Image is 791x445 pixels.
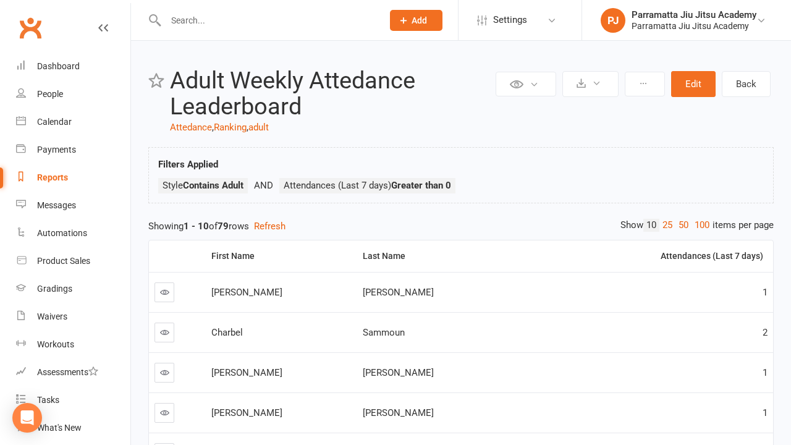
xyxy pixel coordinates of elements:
[763,287,768,298] span: 1
[675,219,692,232] a: 50
[692,219,713,232] a: 100
[763,327,768,338] span: 2
[37,117,72,127] div: Calendar
[158,159,218,170] strong: Filters Applied
[363,327,405,338] span: Sammoun
[170,68,493,120] h2: Adult Weekly Attedance Leaderboard
[254,219,286,234] button: Refresh
[16,53,130,80] a: Dashboard
[37,172,68,182] div: Reports
[16,386,130,414] a: Tasks
[37,256,90,266] div: Product Sales
[37,284,72,294] div: Gradings
[620,219,774,232] div: Show items per page
[163,180,243,191] span: Style
[391,180,451,191] strong: Greater than 0
[162,12,374,29] input: Search...
[37,200,76,210] div: Messages
[15,12,46,43] a: Clubworx
[37,423,82,433] div: What's New
[722,71,771,97] a: Back
[37,339,74,349] div: Workouts
[363,407,434,418] span: [PERSON_NAME]
[37,367,98,377] div: Assessments
[37,61,80,71] div: Dashboard
[493,6,527,34] span: Settings
[16,192,130,219] a: Messages
[37,145,76,155] div: Payments
[183,180,243,191] strong: Contains Adult
[218,221,229,232] strong: 79
[211,407,282,418] span: [PERSON_NAME]
[211,252,347,261] div: First Name
[16,414,130,442] a: What's New
[390,10,442,31] button: Add
[601,8,625,33] div: PJ
[248,122,269,133] a: adult
[562,252,763,261] div: Attendances (Last 7 days)
[247,122,248,133] span: ,
[148,219,774,234] div: Showing of rows
[214,122,247,133] a: Ranking
[16,358,130,386] a: Assessments
[12,403,42,433] div: Open Intercom Messenger
[632,20,756,32] div: Parramatta Jiu Jitsu Academy
[16,247,130,275] a: Product Sales
[671,71,716,97] button: Edit
[643,219,659,232] a: 10
[37,89,63,99] div: People
[212,122,214,133] span: ,
[16,303,130,331] a: Waivers
[363,252,546,261] div: Last Name
[284,180,451,191] span: Attendances (Last 7 days)
[211,327,243,338] span: Charbel
[184,221,209,232] strong: 1 - 10
[170,122,212,133] a: Attedance
[16,108,130,136] a: Calendar
[16,80,130,108] a: People
[16,164,130,192] a: Reports
[412,15,427,25] span: Add
[16,136,130,164] a: Payments
[16,219,130,247] a: Automations
[632,9,756,20] div: Parramatta Jiu Jitsu Academy
[16,331,130,358] a: Workouts
[211,367,282,378] span: [PERSON_NAME]
[763,407,768,418] span: 1
[37,228,87,238] div: Automations
[363,367,434,378] span: [PERSON_NAME]
[363,287,434,298] span: [PERSON_NAME]
[16,275,130,303] a: Gradings
[37,311,67,321] div: Waivers
[763,367,768,378] span: 1
[211,287,282,298] span: [PERSON_NAME]
[37,395,59,405] div: Tasks
[659,219,675,232] a: 25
